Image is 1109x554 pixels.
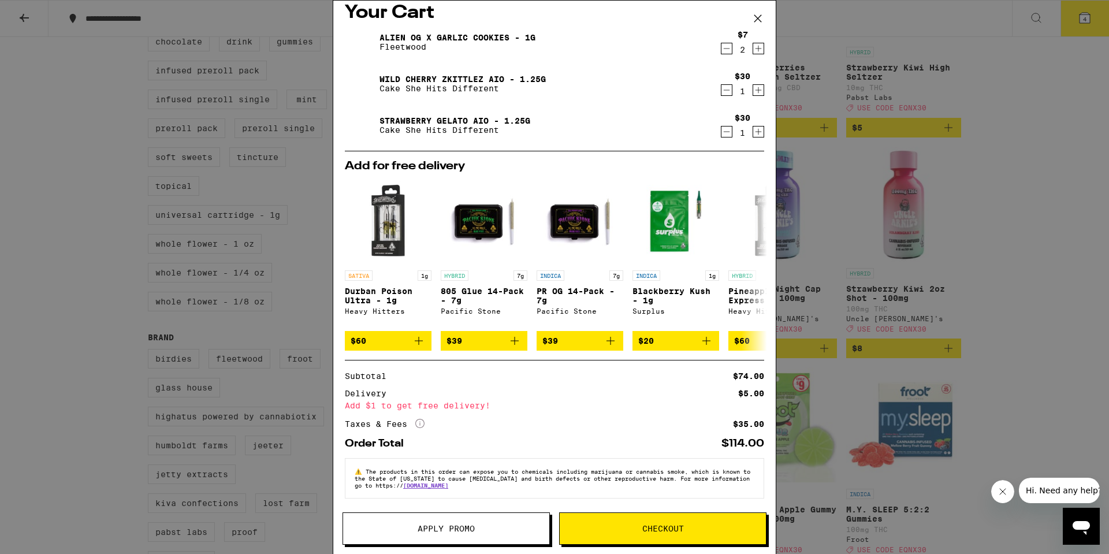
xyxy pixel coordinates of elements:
a: Strawberry Gelato AIO - 1.25g [379,116,530,125]
div: Add $1 to get free delivery! [345,401,764,410]
span: $60 [734,336,750,345]
p: 1g [705,270,719,281]
span: $20 [638,336,654,345]
p: Durban Poison Ultra - 1g [345,287,431,305]
p: Blackberry Kush - 1g [632,287,719,305]
div: 1 [735,87,750,96]
a: [DOMAIN_NAME] [403,482,448,489]
button: Add to bag [632,331,719,351]
p: 1g [418,270,431,281]
button: Add to bag [441,331,527,351]
div: Heavy Hitters [345,307,431,315]
p: 805 Glue 14-Pack - 7g [441,287,527,305]
img: Wild Cherry Zkittlez AIO - 1.25g [345,68,377,100]
div: $74.00 [733,372,764,380]
div: $7 [738,30,748,39]
img: Surplus - Blackberry Kush - 1g [632,178,719,265]
img: Heavy Hitters - Pineapple Express Ultra - 1g [728,178,815,265]
button: Decrement [721,126,732,137]
img: Pacific Stone - 805 Glue 14-Pack - 7g [441,178,527,265]
img: Alien OG x Garlic Cookies - 1g [345,26,377,58]
span: $39 [542,336,558,345]
button: Increment [753,126,764,137]
button: Checkout [559,512,766,545]
a: Open page for Blackberry Kush - 1g from Surplus [632,178,719,331]
span: ⚠️ [355,468,366,475]
span: $39 [446,336,462,345]
p: Pineapple Express Ultra - 1g [728,287,815,305]
div: Taxes & Fees [345,419,425,429]
span: Checkout [642,525,684,533]
button: Add to bag [728,331,815,351]
p: 7g [609,270,623,281]
p: PR OG 14-Pack - 7g [537,287,623,305]
div: 2 [738,45,748,54]
a: Alien OG x Garlic Cookies - 1g [379,33,535,42]
div: $30 [735,113,750,122]
button: Decrement [721,43,732,54]
a: Wild Cherry Zkittlez AIO - 1.25g [379,75,546,84]
div: 1 [735,128,750,137]
p: HYBRID [441,270,468,281]
p: INDICA [537,270,564,281]
button: Apply Promo [343,512,550,545]
a: Open page for PR OG 14-Pack - 7g from Pacific Stone [537,178,623,331]
div: Subtotal [345,372,395,380]
div: Surplus [632,307,719,315]
button: Add to bag [537,331,623,351]
span: Apply Promo [418,525,475,533]
img: Heavy Hitters - Durban Poison Ultra - 1g [345,178,431,265]
a: Open page for Pineapple Express Ultra - 1g from Heavy Hitters [728,178,815,331]
iframe: Close message [991,480,1014,503]
button: Increment [753,43,764,54]
div: $30 [735,72,750,81]
div: Delivery [345,389,395,397]
p: Cake She Hits Different [379,125,530,135]
div: $114.00 [721,438,764,449]
p: HYBRID [728,270,756,281]
p: INDICA [632,270,660,281]
h2: Add for free delivery [345,161,764,172]
div: Pacific Stone [537,307,623,315]
img: Strawberry Gelato AIO - 1.25g [345,109,377,142]
div: $35.00 [733,420,764,428]
span: $60 [351,336,366,345]
iframe: Message from company [1019,478,1100,503]
p: 7g [513,270,527,281]
a: Open page for 805 Glue 14-Pack - 7g from Pacific Stone [441,178,527,331]
p: Cake She Hits Different [379,84,546,93]
div: Heavy Hitters [728,307,815,315]
span: Hi. Need any help? [7,8,83,17]
img: Pacific Stone - PR OG 14-Pack - 7g [537,178,623,265]
iframe: Button to launch messaging window [1063,508,1100,545]
div: Order Total [345,438,412,449]
button: Decrement [721,84,732,96]
button: Add to bag [345,331,431,351]
span: The products in this order can expose you to chemicals including marijuana or cannabis smoke, whi... [355,468,750,489]
div: $5.00 [738,389,764,397]
button: Increment [753,84,764,96]
p: Fleetwood [379,42,535,51]
a: Open page for Durban Poison Ultra - 1g from Heavy Hitters [345,178,431,331]
div: Pacific Stone [441,307,527,315]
